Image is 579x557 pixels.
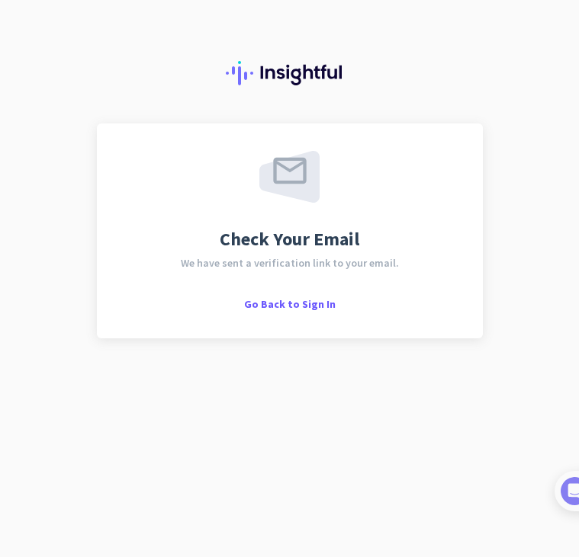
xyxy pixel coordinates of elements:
[226,61,354,85] img: Insightful
[220,230,359,248] span: Check Your Email
[244,297,336,311] span: Go Back to Sign In
[181,258,399,268] span: We have sent a verification link to your email.
[259,151,320,203] img: email-sent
